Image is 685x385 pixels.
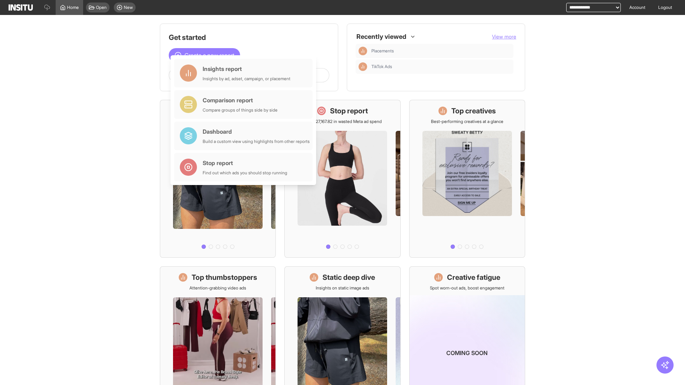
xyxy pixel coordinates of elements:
h1: Top thumbstoppers [192,272,257,282]
div: Find out which ads you should stop running [203,170,287,176]
div: Insights [359,62,367,71]
img: Logo [9,4,33,11]
h1: Get started [169,32,329,42]
span: TikTok Ads [371,64,392,70]
div: Dashboard [203,127,310,136]
span: Placements [371,48,511,54]
a: Stop reportSave £27,167.82 in wasted Meta ad spend [284,100,400,258]
p: Save £27,167.82 in wasted Meta ad spend [303,119,382,124]
p: Best-performing creatives at a glance [431,119,503,124]
span: New [124,5,133,10]
p: Attention-grabbing video ads [189,285,246,291]
span: TikTok Ads [371,64,511,70]
button: Create a new report [169,48,240,62]
span: Placements [371,48,394,54]
a: What's live nowSee all active ads instantly [160,100,276,258]
span: Open [96,5,107,10]
div: Insights [359,47,367,55]
div: Compare groups of things side by side [203,107,278,113]
div: Comparison report [203,96,278,104]
span: Create a new report [184,51,234,60]
h1: Stop report [330,106,368,116]
a: Top creativesBest-performing creatives at a glance [409,100,525,258]
div: Stop report [203,159,287,167]
button: View more [492,33,516,40]
h1: Top creatives [451,106,496,116]
div: Insights report [203,65,290,73]
h1: Static deep dive [323,272,375,282]
p: Insights on static image ads [316,285,369,291]
div: Insights by ad, adset, campaign, or placement [203,76,290,82]
span: Home [67,5,79,10]
span: View more [492,34,516,40]
div: Build a custom view using highlights from other reports [203,139,310,144]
